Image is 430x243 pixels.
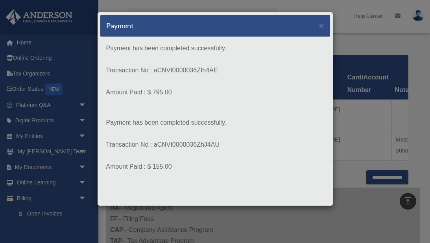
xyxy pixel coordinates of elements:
p: Transaction No : aCNVI0000036Zfh4AE [106,65,324,76]
p: Transaction No : aCNVI0000036ZhJ4AU [106,139,324,150]
p: Amount Paid : $ 795.00 [106,87,324,98]
span: × [319,21,324,30]
h5: Payment [106,21,134,31]
p: Payment has been completed successfully. [106,117,324,128]
p: Amount Paid : $ 155.00 [106,161,324,172]
button: Close [319,21,324,29]
p: Payment has been completed successfully. [106,43,324,54]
